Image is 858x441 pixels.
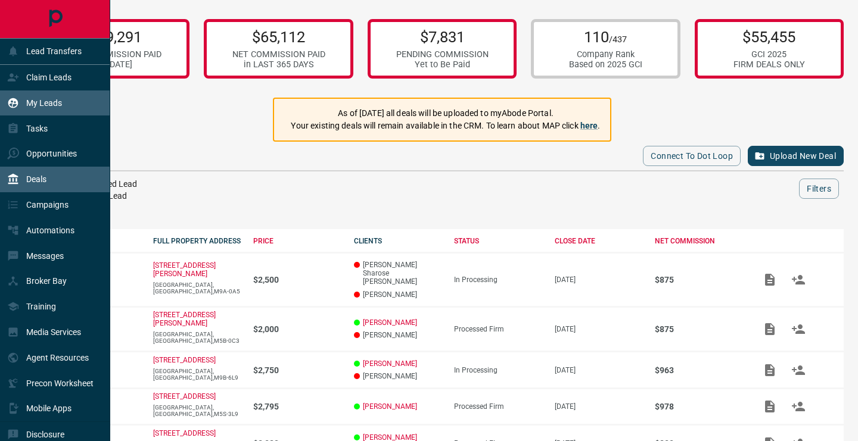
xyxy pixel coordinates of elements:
a: [STREET_ADDRESS] [153,429,216,437]
div: GCI 2025 [733,49,805,60]
a: [STREET_ADDRESS][PERSON_NAME] [153,261,216,278]
p: [DATE] [555,325,643,333]
span: /437 [609,35,627,45]
p: 110 [569,28,642,46]
div: Processed Firm [454,402,543,411]
a: [STREET_ADDRESS][PERSON_NAME] [153,311,216,327]
p: $7,831 [396,28,489,46]
div: FULL PROPERTY ADDRESS [153,237,242,245]
p: As of [DATE] all deals will be uploaded to myAbode Portal. [291,107,600,120]
p: [GEOGRAPHIC_DATA],[GEOGRAPHIC_DATA],M9A-0A5 [153,282,242,295]
p: [GEOGRAPHIC_DATA],[GEOGRAPHIC_DATA],M5B-0C3 [153,331,242,344]
p: [PERSON_NAME] [354,331,443,339]
p: $55,455 [733,28,805,46]
span: Add / View Documents [756,402,784,411]
span: Match Clients [784,275,813,283]
div: NET COMMISSION [655,237,744,245]
span: Match Clients [784,365,813,374]
span: Add / View Documents [756,324,784,333]
div: Yet to Be Paid [396,60,489,70]
div: Processed Firm [454,325,543,333]
a: [PERSON_NAME] [363,318,417,327]
div: FIRM DEALS ONLY [733,60,805,70]
div: In Processing [454,366,543,374]
div: STATUS [454,237,543,245]
p: Your existing deals will remain available in the CRM. To learn about MAP click . [291,120,600,132]
div: CLOSE DATE [555,237,643,245]
p: [PERSON_NAME] [354,290,443,299]
button: Upload New Deal [748,146,844,166]
p: $875 [655,324,744,334]
div: Based on 2025 GCI [569,60,642,70]
button: Filters [799,179,839,199]
p: [DATE] [555,366,643,374]
span: Match Clients [784,402,813,411]
span: Add / View Documents [756,275,784,283]
p: $2,795 [253,402,342,411]
a: [STREET_ADDRESS] [153,392,216,401]
p: $65,112 [232,28,325,46]
p: [DATE] [555,402,643,411]
p: [DATE] [555,276,643,284]
button: Connect to Dot Loop [643,146,741,166]
div: PENDING COMMISSION [396,49,489,60]
a: [STREET_ADDRESS] [153,356,216,364]
p: [GEOGRAPHIC_DATA],[GEOGRAPHIC_DATA],M9B-6L9 [153,368,242,381]
span: Add / View Documents [756,365,784,374]
p: $2,750 [253,365,342,375]
div: NET COMMISSION PAID [69,49,161,60]
div: CLIENTS [354,237,443,245]
div: Company Rank [569,49,642,60]
div: NET COMMISSION PAID [232,49,325,60]
div: in [DATE] [69,60,161,70]
p: $39,291 [69,28,161,46]
div: PRICE [253,237,342,245]
p: [PERSON_NAME] Sharose [PERSON_NAME] [354,261,443,286]
p: $978 [655,402,744,411]
p: $875 [655,275,744,284]
div: In Processing [454,276,543,284]
p: $963 [655,365,744,375]
p: [GEOGRAPHIC_DATA],[GEOGRAPHIC_DATA],M5S-3L9 [153,404,242,417]
span: Match Clients [784,324,813,333]
p: $2,000 [253,324,342,334]
a: [PERSON_NAME] [363,359,417,368]
p: [PERSON_NAME] [354,372,443,380]
a: [PERSON_NAME] [363,402,417,411]
a: here [580,121,598,130]
p: $2,500 [253,275,342,284]
div: in LAST 365 DAYS [232,60,325,70]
